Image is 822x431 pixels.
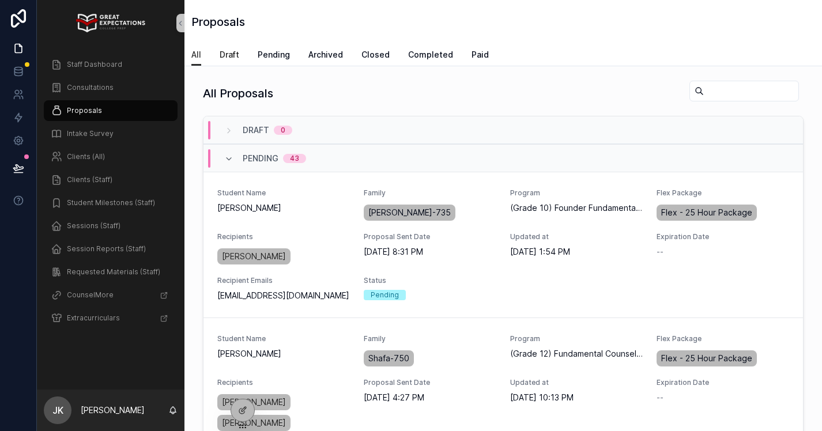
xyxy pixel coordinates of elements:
[510,392,643,403] span: [DATE] 10:13 PM
[191,44,201,66] a: All
[510,378,643,387] span: Updated at
[510,188,643,198] span: Program
[217,394,291,410] a: [PERSON_NAME]
[661,353,752,364] span: Flex - 25 Hour Package
[308,49,343,61] span: Archived
[472,49,489,61] span: Paid
[67,221,120,230] span: Sessions (Staff)
[217,334,350,343] span: Student Name
[368,207,451,218] span: [PERSON_NAME]-735
[510,334,643,343] span: Program
[81,404,145,416] p: [PERSON_NAME]
[243,124,269,136] span: Draft
[220,44,239,67] a: Draft
[44,54,178,75] a: Staff Dashboard
[510,246,643,258] span: [DATE] 1:54 PM
[258,44,290,67] a: Pending
[510,202,643,214] span: (Grade 10) Founder Fundamental Program
[281,126,285,135] div: 0
[364,246,496,258] span: [DATE] 8:31 PM
[67,152,105,161] span: Clients (All)
[222,396,286,408] span: [PERSON_NAME]
[203,172,803,317] a: Student Name[PERSON_NAME]Family[PERSON_NAME]-735Program(Grade 10) Founder Fundamental ProgramFlex...
[222,417,286,429] span: [PERSON_NAME]
[76,14,145,32] img: App logo
[67,175,112,184] span: Clients (Staff)
[361,49,390,61] span: Closed
[222,251,286,262] span: [PERSON_NAME]
[364,378,496,387] span: Proposal Sent Date
[44,239,178,259] a: Session Reports (Staff)
[657,188,789,198] span: Flex Package
[217,290,350,301] span: [EMAIL_ADDRESS][DOMAIN_NAME]
[217,415,291,431] a: [PERSON_NAME]
[44,123,178,144] a: Intake Survey
[67,198,155,207] span: Student Milestones (Staff)
[44,100,178,121] a: Proposals
[217,202,350,214] span: [PERSON_NAME]
[37,46,184,343] div: scrollable content
[217,248,291,264] a: [PERSON_NAME]
[44,77,178,98] a: Consultations
[67,313,120,323] span: Extracurriculars
[472,44,489,67] a: Paid
[258,49,290,61] span: Pending
[44,169,178,190] a: Clients (Staff)
[510,348,643,360] span: (Grade 12) Fundamental Counseling Program
[217,276,350,285] span: Recipient Emails
[657,232,789,241] span: Expiration Date
[364,392,496,403] span: [DATE] 4:27 PM
[67,60,122,69] span: Staff Dashboard
[67,106,102,115] span: Proposals
[364,188,496,198] span: Family
[191,14,245,30] h1: Proposals
[368,353,409,364] span: Shafa-750
[243,153,278,164] span: Pending
[191,49,201,61] span: All
[67,129,114,138] span: Intake Survey
[217,232,350,241] span: Recipients
[408,49,453,61] span: Completed
[44,215,178,236] a: Sessions (Staff)
[290,154,299,163] div: 43
[44,262,178,282] a: Requested Materials (Staff)
[364,232,496,241] span: Proposal Sent Date
[67,244,146,254] span: Session Reports (Staff)
[44,146,178,167] a: Clients (All)
[657,334,789,343] span: Flex Package
[657,246,663,258] span: --
[67,83,114,92] span: Consultations
[217,348,350,360] span: [PERSON_NAME]
[67,290,114,300] span: CounselMore
[217,378,350,387] span: Recipients
[657,392,663,403] span: --
[510,232,643,241] span: Updated at
[364,276,496,285] span: Status
[364,334,496,343] span: Family
[203,85,273,101] h1: All Proposals
[67,267,160,277] span: Requested Materials (Staff)
[52,403,63,417] span: JK
[217,188,350,198] span: Student Name
[308,44,343,67] a: Archived
[220,49,239,61] span: Draft
[44,308,178,328] a: Extracurriculars
[371,290,399,300] div: Pending
[44,285,178,305] a: CounselMore
[44,192,178,213] a: Student Milestones (Staff)
[661,207,752,218] span: Flex - 25 Hour Package
[361,44,390,67] a: Closed
[657,378,789,387] span: Expiration Date
[408,44,453,67] a: Completed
